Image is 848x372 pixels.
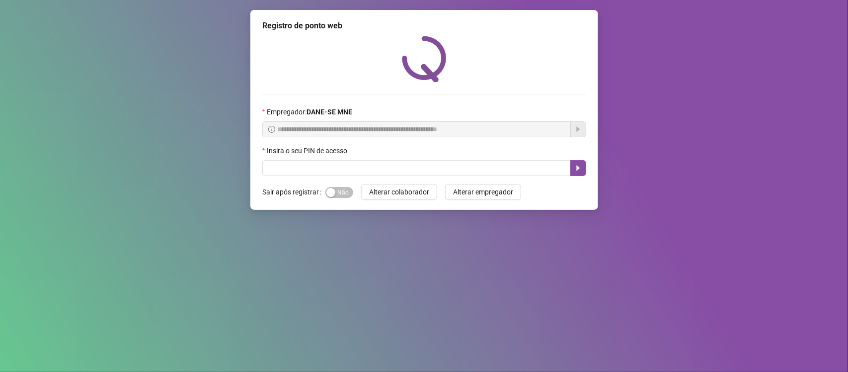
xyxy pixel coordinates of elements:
span: Empregador : [267,106,352,117]
span: info-circle [268,126,275,133]
label: Sair após registrar [262,184,325,200]
span: Alterar empregador [453,186,513,197]
span: caret-right [574,164,582,172]
div: Registro de ponto web [262,20,586,32]
span: Alterar colaborador [369,186,429,197]
img: QRPoint [402,36,447,82]
label: Insira o seu PIN de acesso [262,145,354,156]
button: Alterar colaborador [361,184,437,200]
button: Alterar empregador [445,184,521,200]
strong: DANE-SE MNE [307,108,352,116]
